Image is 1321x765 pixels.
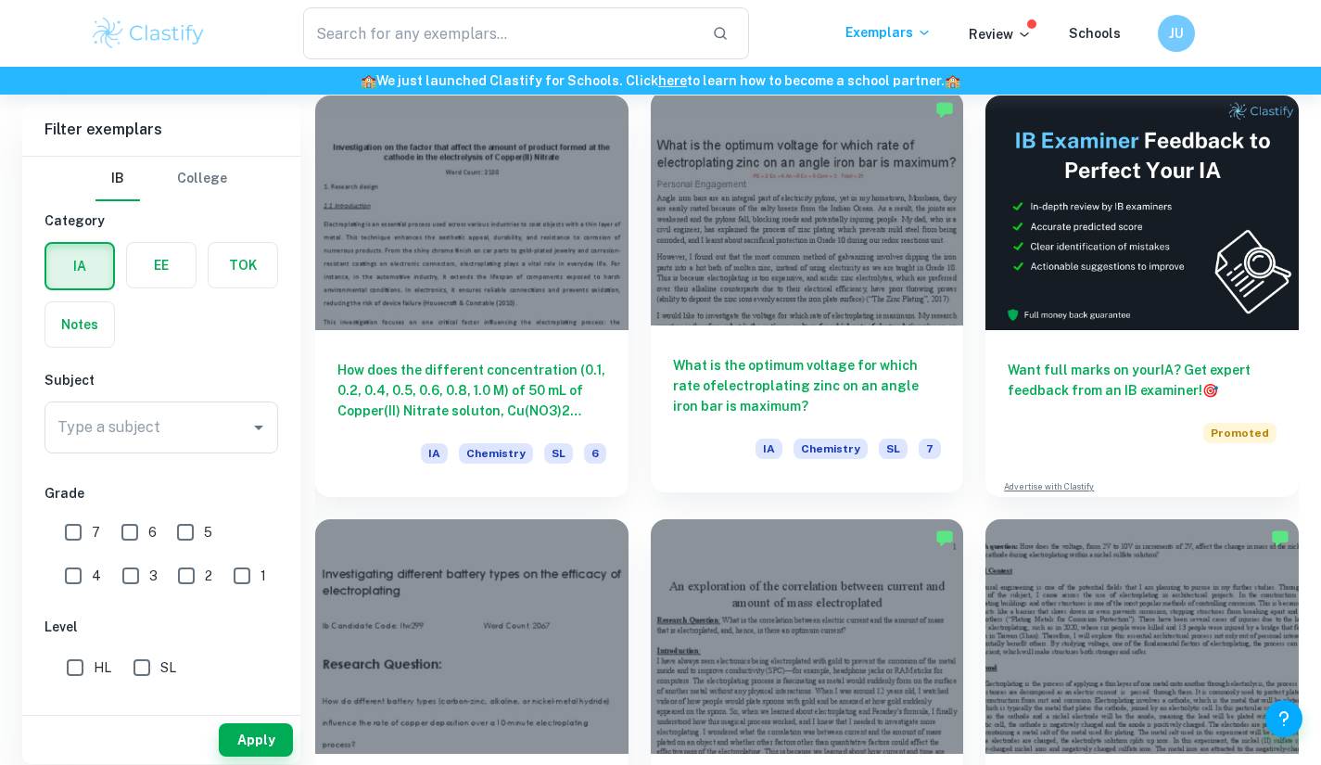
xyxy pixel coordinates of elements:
img: Marked [1271,529,1289,547]
span: 7 [919,439,941,459]
button: College [177,157,227,201]
button: TOK [209,243,277,287]
button: IA [46,244,113,288]
h6: Subject [44,370,278,390]
p: Exemplars [845,22,932,43]
a: How does the different concentration (0.1, 0.2, 0.4, 0.5, 0.6, 0.8, 1.0 M) of 50 mL of Copper(II)... [315,96,629,497]
h6: JU [1165,23,1187,44]
a: Want full marks on yourIA? Get expert feedback from an IB examiner!PromotedAdvertise with Clastify [985,96,1299,497]
input: Search for any exemplars... [303,7,698,59]
button: Open [246,414,272,440]
div: Filter type choice [95,157,227,201]
span: 3 [149,566,158,586]
span: 🏫 [361,73,376,88]
h6: Grade [44,483,278,504]
span: IA [421,443,448,464]
span: 5 [204,522,212,542]
img: Marked [935,529,954,547]
button: Help and Feedback [1265,700,1302,737]
span: IA [756,439,782,459]
span: SL [544,443,573,464]
span: Chemistry [794,439,868,459]
button: JU [1158,15,1195,52]
h6: How does the different concentration (0.1, 0.2, 0.4, 0.5, 0.6, 0.8, 1.0 M) of 50 mL of Copper(II)... [337,360,606,421]
img: Thumbnail [985,96,1299,330]
span: 4 [92,566,101,586]
h6: Level [44,617,278,637]
h6: Want full marks on your IA ? Get expert feedback from an IB examiner! [1008,360,1277,401]
span: 1 [260,566,266,586]
span: SL [879,439,908,459]
button: Notes [45,302,114,347]
span: HL [94,657,111,678]
span: 7 [92,522,100,542]
button: EE [127,243,196,287]
span: Chemistry [459,443,533,464]
a: here [658,73,687,88]
span: 2 [205,566,212,586]
p: Review [969,24,1032,45]
button: Apply [219,723,293,757]
a: Advertise with Clastify [1004,480,1094,493]
h6: What is the optimum voltage for which rate ofelectroplating zinc on an angle iron bar is maximum? [673,355,942,416]
span: SL [160,657,176,678]
a: What is the optimum voltage for which rate ofelectroplating zinc on an angle iron bar is maximum?... [651,96,964,497]
span: 6 [584,443,606,464]
h6: Category [44,210,278,231]
img: Marked [935,100,954,119]
span: 🏫 [945,73,960,88]
span: 6 [148,522,157,542]
span: 🎯 [1202,383,1218,398]
a: Schools [1069,26,1121,41]
h6: Filter exemplars [22,104,300,156]
span: Promoted [1203,423,1277,443]
h6: We just launched Clastify for Schools. Click to learn how to become a school partner. [4,70,1317,91]
img: Clastify logo [90,15,208,52]
button: IB [95,157,140,201]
